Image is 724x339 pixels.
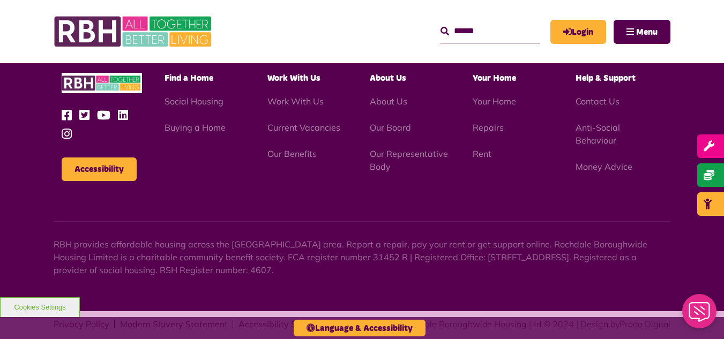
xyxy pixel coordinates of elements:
a: Our Representative Body [370,148,448,172]
a: Contact Us [576,96,619,107]
img: RBH [54,11,214,52]
span: Your Home [473,74,516,82]
button: Accessibility [62,157,137,181]
span: Find a Home [165,74,213,82]
a: Anti-Social Behaviour [576,122,620,146]
span: Work With Us [267,74,320,82]
img: RBH [62,73,142,94]
a: Social Housing [165,96,223,107]
span: Menu [636,28,658,36]
p: RBH provides affordable housing across the [GEOGRAPHIC_DATA] area. Report a repair, pay your rent... [54,238,670,276]
a: Work With Us [267,96,324,107]
input: Search [441,20,540,43]
button: Navigation [614,20,670,44]
a: Current Vacancies [267,122,340,133]
a: Your Home [473,96,516,107]
a: Buying a Home [165,122,226,133]
a: Our Board [370,122,411,133]
button: Language & Accessibility [294,320,426,336]
a: Repairs [473,122,504,133]
a: Our Benefits [267,148,317,159]
span: About Us [370,74,406,82]
a: MyRBH [550,20,606,44]
span: Help & Support [576,74,636,82]
a: About Us [370,96,407,107]
a: Rent [473,148,491,159]
iframe: Netcall Web Assistant for live chat [676,291,724,339]
a: Money Advice [576,161,632,172]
